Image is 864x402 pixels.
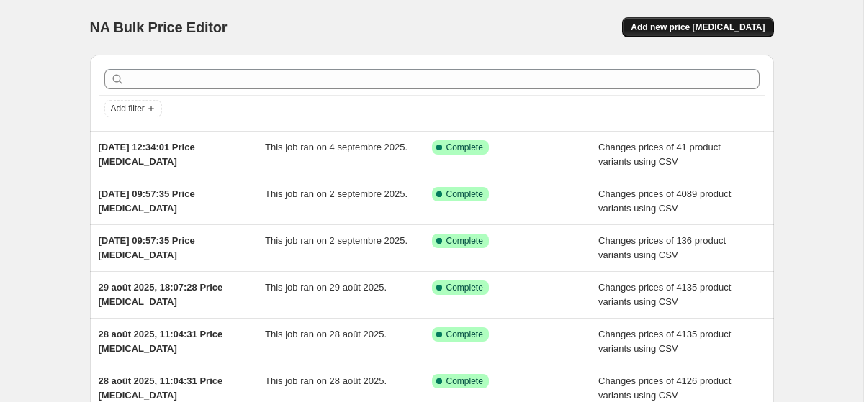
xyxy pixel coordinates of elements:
[90,19,228,35] span: NA Bulk Price Editor
[446,282,483,293] span: Complete
[99,142,195,167] span: [DATE] 12:34:01 Price [MEDICAL_DATA]
[99,375,223,401] span: 28 août 2025, 11:04:31 Price [MEDICAL_DATA]
[598,282,731,307] span: Changes prices of 4135 product variants using CSV
[265,235,408,246] span: This job ran on 2 septembre 2025.
[111,103,145,114] span: Add filter
[622,17,773,37] button: Add new price [MEDICAL_DATA]
[99,282,223,307] span: 29 août 2025, 18:07:28 Price [MEDICAL_DATA]
[99,235,195,260] span: [DATE] 09:57:35 Price [MEDICAL_DATA]
[446,375,483,387] span: Complete
[265,375,387,386] span: This job ran on 28 août 2025.
[265,329,387,339] span: This job ran on 28 août 2025.
[598,235,726,260] span: Changes prices of 136 product variants using CSV
[446,329,483,340] span: Complete
[598,375,731,401] span: Changes prices of 4126 product variants using CSV
[446,188,483,200] span: Complete
[265,142,408,152] span: This job ran on 4 septembre 2025.
[598,188,731,214] span: Changes prices of 4089 product variants using CSV
[631,22,765,33] span: Add new price [MEDICAL_DATA]
[104,100,162,117] button: Add filter
[99,188,195,214] span: [DATE] 09:57:35 Price [MEDICAL_DATA]
[265,188,408,199] span: This job ran on 2 septembre 2025.
[265,282,387,293] span: This job ran on 29 août 2025.
[99,329,223,354] span: 28 août 2025, 11:04:31 Price [MEDICAL_DATA]
[446,235,483,247] span: Complete
[598,142,721,167] span: Changes prices of 41 product variants using CSV
[598,329,731,354] span: Changes prices of 4135 product variants using CSV
[446,142,483,153] span: Complete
